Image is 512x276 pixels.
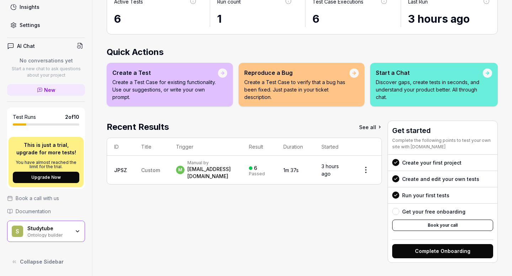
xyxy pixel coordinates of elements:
th: ID [107,138,134,156]
div: Run your first tests [402,192,449,199]
div: Ontology builder [27,232,70,237]
span: m [176,166,185,174]
a: Documentation [7,208,85,215]
p: No conversations yet [7,57,85,64]
p: Discover gaps, create tests in seconds, and understand your product better. All through chat. [376,78,483,101]
span: Collapse Sidebar [20,258,64,265]
div: Create and edit your own tests [402,175,479,183]
span: S [12,226,23,237]
div: Get your free onboarding [402,208,465,215]
p: Create a Test Case for existing functionality. Use our suggestions, or write your own prompt. [112,78,218,101]
div: Settings [20,21,40,29]
div: 1 [217,11,293,27]
button: Upgrade Now [13,172,79,183]
h3: Get started [392,125,493,136]
button: Collapse Sidebar [7,255,85,269]
th: Started [314,138,350,156]
a: JPSZ [114,167,127,173]
th: Trigger [169,138,242,156]
div: Passed [249,172,265,176]
div: 6 [254,165,257,171]
time: 1m 37s [283,167,299,173]
h2: Recent Results [107,121,169,133]
div: Reproduce a Bug [244,68,350,77]
p: You have almost reached the limit for the trial. [13,160,79,169]
span: New [44,86,55,94]
th: Result [242,138,277,156]
span: Documentation [16,208,51,215]
p: This is just a trial, upgrade for more tests! [13,141,79,156]
a: Settings [7,18,85,32]
h2: Quick Actions [107,46,498,59]
div: Start a Chat [376,68,483,77]
h4: AI Chat [17,42,35,50]
th: Duration [276,138,314,156]
th: Title [134,138,169,156]
div: Create your first project [402,159,462,166]
div: 6 [313,11,388,27]
div: Manual by [187,160,235,166]
span: Custom [141,167,160,173]
button: Complete Onboarding [392,244,493,258]
a: See all [359,121,382,133]
div: 6 [114,11,197,27]
div: Create a Test [112,68,218,77]
span: 2 of 10 [65,113,79,121]
div: Studytube [27,225,70,232]
div: Insights [20,3,39,11]
button: SStudytubeOntology builder [7,221,85,242]
button: Book your call [392,220,493,231]
p: Create a Test Case to verify that a bug has been fixed. Just paste in your ticket description. [244,78,350,101]
time: 3 hours ago [321,163,339,177]
time: 3 hours ago [408,12,470,25]
a: New [7,84,85,96]
span: Book a call with us [16,194,59,202]
div: [EMAIL_ADDRESS][DOMAIN_NAME] [187,166,235,180]
div: Complete the following points to test your own site with [DOMAIN_NAME] [392,137,493,150]
h5: Test Runs [13,114,36,120]
a: Book a call with us [7,194,85,202]
p: Start a new chat to ask questions about your project [7,66,85,78]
